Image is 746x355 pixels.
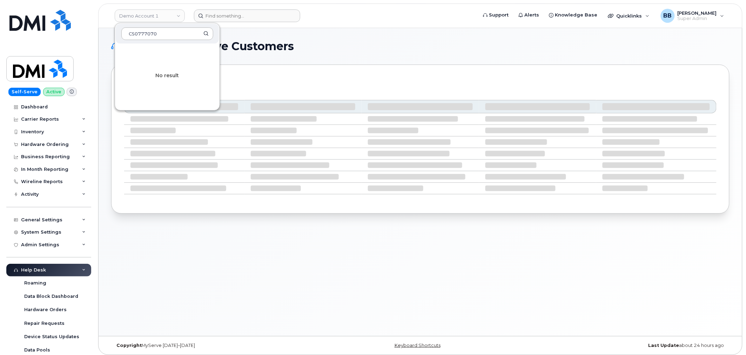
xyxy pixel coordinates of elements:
[523,343,730,348] div: about 24 hours ago
[121,27,213,40] input: Search
[115,44,220,107] div: No result
[648,343,679,348] strong: Last Update
[116,343,142,348] strong: Copyright
[111,343,317,348] div: MyServe [DATE]–[DATE]
[395,343,441,348] a: Keyboard Shortcuts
